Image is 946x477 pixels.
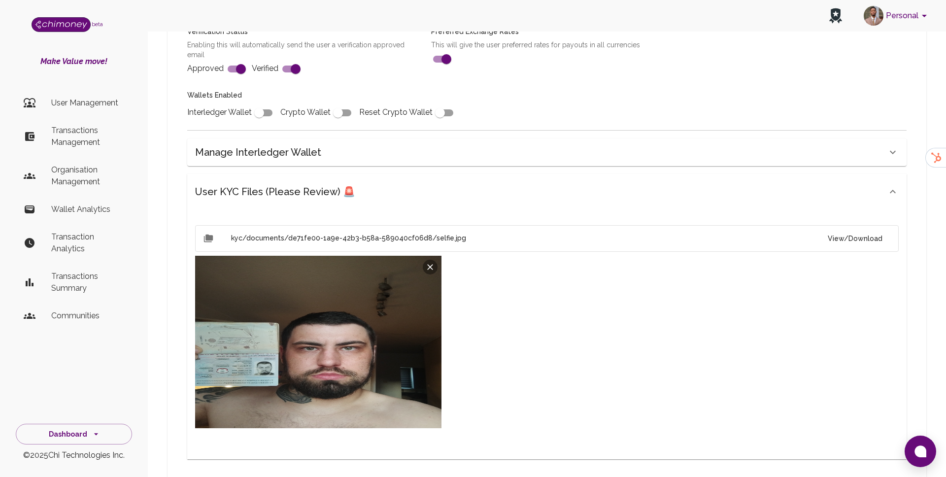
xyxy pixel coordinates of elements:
[905,436,936,467] button: Open chat window
[51,231,124,255] p: Transaction Analytics
[175,15,419,78] div: Approved Verified
[187,209,907,460] div: User KYC Files (Please Review) 🚨
[51,204,124,215] p: Wallet Analytics
[820,230,890,248] button: View/Download
[92,21,103,27] span: beta
[187,90,541,101] h6: Wallets Enabled
[16,424,132,445] button: Dashboard
[51,164,124,188] p: Organisation Management
[864,6,883,26] img: avatar
[51,97,124,109] p: User Management
[195,184,355,200] h6: User KYC Files (Please Review) 🚨
[187,40,419,60] p: Enabling this will automatically send the user a verification approved email
[187,174,907,209] div: User KYC Files (Please Review) 🚨
[431,40,663,50] p: This will give the user preferred rates for payouts in all currencies
[175,78,541,122] div: Interledger Wallet Crypto Wallet Reset Crypto Wallet
[51,310,124,322] p: Communities
[187,27,419,37] h6: Verification Status
[231,233,820,244] h6: kyc/documents/de71fe00-1a9e-42b3-b58a-589040cf06d8/selfie.jpg
[187,138,907,166] div: Manage Interledger Wallet
[51,271,124,294] p: Transactions Summary
[32,17,91,32] img: Logo
[195,256,441,428] img: Preview
[860,3,934,29] button: account of current user
[195,144,321,160] h6: Manage Interledger Wallet
[431,27,663,37] h6: Preferred Exchange Rates
[51,125,124,148] p: Transactions Management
